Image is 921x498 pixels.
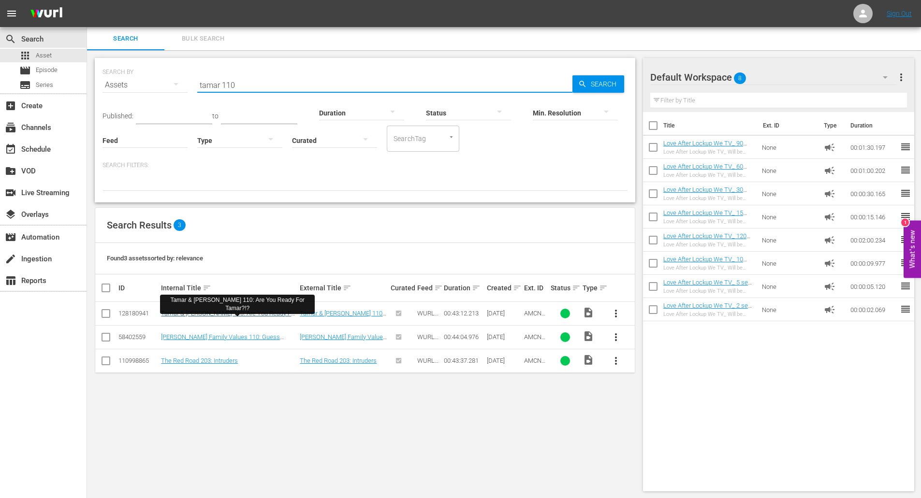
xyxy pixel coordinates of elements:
td: 00:00:09.977 [847,252,900,275]
div: Type [583,282,601,294]
a: Love After Lockup We TV_ 120 sec ad slate [663,232,750,247]
td: 00:00:02.069 [847,298,900,321]
a: Love After Lockup We TV_ 5 sec ad slate [663,279,752,293]
a: Love After Lockup We TV_ 2 sec ad slate [663,302,752,316]
span: reorder [900,164,911,176]
span: Asset [19,50,31,61]
div: Love After Lockup We TV_ Will be right back 30 S01642107001 FINAL [663,195,755,201]
div: Love After Lockup We TV_ Will be right back 02 S01642103001 FINAL [663,311,755,317]
span: Ad [824,165,835,176]
span: sort [434,284,443,292]
span: Video [583,330,594,342]
span: Found 3 assets sorted by: relevance [107,255,203,262]
div: [DATE] [487,333,521,341]
span: AMCNVR0000005578 [524,310,545,331]
span: WURL Feed [417,333,439,348]
div: External Title [300,282,388,294]
button: more_vert [895,66,907,89]
span: sort [203,284,211,292]
td: 00:01:30.197 [847,136,900,159]
span: more_vert [610,331,622,343]
span: Episode [36,65,58,75]
span: Asset [36,51,52,60]
span: Ingestion [5,253,16,265]
th: Duration [845,112,903,139]
span: reorder [900,187,911,199]
span: Video [583,307,594,318]
div: Ext. ID [524,284,548,292]
td: 00:00:05.120 [847,275,900,298]
span: Ad [824,142,835,153]
a: Love After Lockup We TV_ 30 sec ad slate [663,186,747,200]
button: more_vert [604,302,628,325]
span: more_vert [610,308,622,319]
a: [PERSON_NAME] Family Values 110: Guess Who's Coming To Dinner [300,333,387,355]
div: [DATE] [487,357,521,364]
span: Bulk Search [170,33,236,44]
span: 8 [734,68,746,88]
div: Love After Lockup We TV_ Will be right back 05 S01642104001 FINAL [663,288,755,294]
div: Love After Lockup We TV_ Will be right back 120 S01642110001 FINAL [663,242,755,248]
span: VOD [5,165,16,177]
td: None [758,205,820,228]
span: Search [587,75,624,93]
span: WURL Feed [417,310,439,324]
div: Love After Lockup We TV_ Will be right back 90 S01642109001 FINAL [663,149,755,155]
span: sort [343,284,351,292]
span: reorder [900,211,911,222]
a: Sign Out [887,10,912,17]
td: None [758,136,820,159]
div: Tamar & [PERSON_NAME] 110: Are You Ready For Tamar?!? [164,296,311,313]
div: ID [118,284,158,292]
span: Series [19,79,31,91]
button: more_vert [604,349,628,372]
div: Duration [444,282,483,294]
td: None [758,159,820,182]
div: Love After Lockup We TV_ Will be right back 60 S01642108001 FINAL [663,172,755,178]
div: Internal Title [161,282,297,294]
span: Episode [19,65,31,76]
button: Open [447,132,456,142]
th: Type [818,112,845,139]
td: None [758,182,820,205]
span: Search [5,33,16,45]
div: Love After Lockup We TV_ Will be right back 15 S01642106001 FINAL [663,218,755,225]
a: The Red Road 203: Intruders [300,357,377,364]
span: menu [6,8,17,19]
span: Automation [5,231,16,243]
span: Ad [824,234,835,246]
div: Created [487,282,521,294]
span: Ad [824,257,835,269]
span: Series [36,80,53,90]
a: Love After Lockup We TV_ 10 sec ad slate [663,256,747,270]
th: Ext. ID [757,112,819,139]
td: None [758,275,820,298]
div: 00:43:37.281 [444,357,483,364]
div: [DATE] [487,310,521,317]
span: reorder [900,280,911,292]
span: reorder [900,141,911,153]
div: 110998865 [118,357,158,364]
span: Search Results [107,219,172,231]
div: 1 [901,218,909,226]
div: Assets [102,71,188,99]
div: 58402559 [118,333,158,341]
div: 00:43:12.213 [444,310,483,317]
span: Video [583,354,594,366]
td: 00:00:15.146 [847,205,900,228]
span: Ad [824,281,835,292]
div: 00:44:04.976 [444,333,483,341]
span: Search [93,33,159,44]
img: ans4CAIJ8jUAAAAAAAAAAAAAAAAAAAAAAAAgQb4GAAAAAAAAAAAAAAAAAAAAAAAAJMjXAAAAAAAAAAAAAAAAAAAAAAAAgAT5G... [23,2,70,25]
a: Love After Lockup We TV_ 60 sec ad slate [663,163,747,177]
div: Love After Lockup We TV_ Will be right back 10 S01642105001 FINAL [663,265,755,271]
span: WURL Feed [417,357,439,371]
a: Love After Lockup We TV_ 15 sec ad slate [663,209,747,224]
span: Ad [824,304,835,315]
button: Open Feedback Widget [904,220,921,278]
td: None [758,228,820,252]
span: Live Streaming [5,187,16,199]
span: Schedule [5,143,16,155]
td: 00:02:00.234 [847,228,900,252]
span: reorder [900,257,911,269]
